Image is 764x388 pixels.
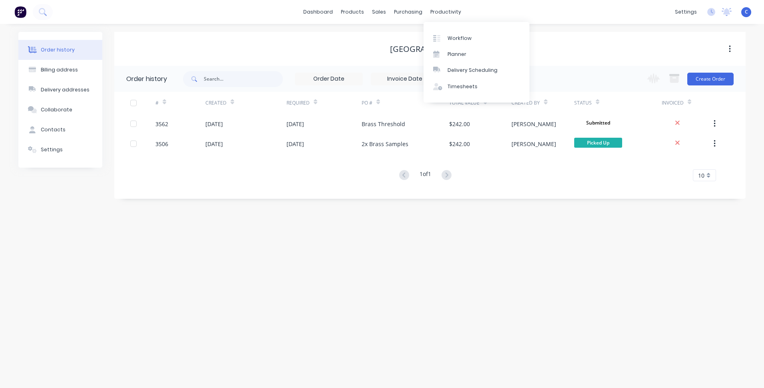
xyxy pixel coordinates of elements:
div: Delivery addresses [41,86,90,93]
div: productivity [426,6,465,18]
button: Collaborate [18,100,102,120]
div: Created [205,99,227,107]
a: Delivery Scheduling [424,62,529,78]
div: $242.00 [449,140,470,148]
div: Status [574,99,592,107]
input: Order Date [295,73,362,85]
div: [DATE] [286,140,304,148]
div: Planner [448,51,466,58]
div: products [337,6,368,18]
div: PO # [362,99,372,107]
button: Settings [18,140,102,160]
div: Order history [41,46,75,53]
span: 10 [698,171,704,180]
button: Delivery addresses [18,80,102,100]
div: [PERSON_NAME] [511,140,556,148]
div: Order history [126,74,167,84]
input: Invoice Date [371,73,438,85]
div: Workflow [448,35,472,42]
span: C [745,8,748,16]
span: Submitted [574,118,622,128]
div: Created By [511,92,574,114]
div: [DATE] [205,140,223,148]
div: 3562 [155,120,168,128]
span: Picked Up [574,138,622,148]
div: PO # [362,92,449,114]
div: Settings [41,146,63,153]
div: Collaborate [41,106,72,113]
button: Create Order [687,73,734,85]
button: Order history [18,40,102,60]
div: Timesheets [448,83,477,90]
div: Invoiced [662,99,684,107]
div: Delivery Scheduling [448,67,497,74]
div: sales [368,6,390,18]
div: Billing address [41,66,78,73]
div: [DATE] [286,120,304,128]
a: Timesheets [424,79,529,95]
a: Planner [424,46,529,62]
div: 3506 [155,140,168,148]
div: Created [205,92,286,114]
input: Search... [204,71,283,87]
div: 1 of 1 [420,170,431,181]
div: Required [286,92,362,114]
div: [GEOGRAPHIC_DATA] [390,44,470,54]
div: purchasing [390,6,426,18]
button: Contacts [18,120,102,140]
a: dashboard [299,6,337,18]
div: $242.00 [449,120,470,128]
div: settings [671,6,701,18]
div: Invoiced [662,92,712,114]
div: [DATE] [205,120,223,128]
div: Required [286,99,310,107]
a: Workflow [424,30,529,46]
div: Status [574,92,662,114]
div: Brass Threshold [362,120,405,128]
div: # [155,92,205,114]
div: Contacts [41,126,66,133]
button: Billing address [18,60,102,80]
div: 2x Brass Samples [362,140,408,148]
div: [PERSON_NAME] [511,120,556,128]
div: # [155,99,159,107]
img: Factory [14,6,26,18]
